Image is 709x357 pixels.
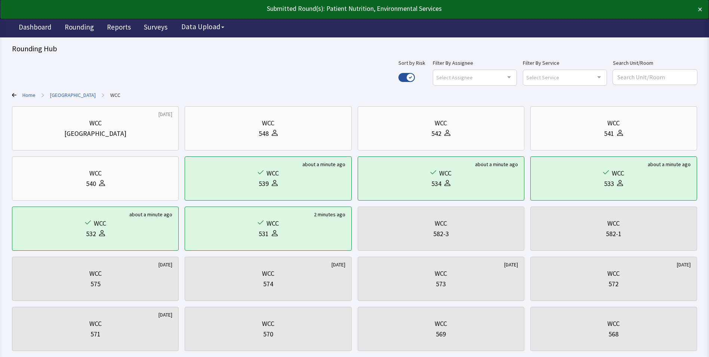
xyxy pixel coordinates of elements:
[504,261,518,268] div: [DATE]
[263,329,273,339] div: 570
[12,43,697,54] div: Rounding Hub
[262,268,274,279] div: WCC
[158,110,172,118] div: [DATE]
[436,329,446,339] div: 569
[439,168,451,178] div: WCC
[86,178,96,189] div: 540
[86,229,96,239] div: 532
[102,88,104,103] span: >
[332,261,345,268] div: [DATE]
[314,211,345,218] div: 2 minutes ago
[41,88,44,103] span: >
[526,73,559,82] span: Select Service
[608,279,619,289] div: 572
[50,91,96,99] a: Bridgeport Hospital
[259,178,269,189] div: 539
[475,161,518,168] div: about a minute ago
[7,3,633,14] div: Submitted Round(s): Patient Nutrition, Environmental Services
[431,178,441,189] div: 534
[612,168,624,178] div: WCC
[22,91,36,99] a: Home
[64,128,126,139] div: [GEOGRAPHIC_DATA]
[435,318,447,329] div: WCC
[607,318,620,329] div: WCC
[89,118,102,128] div: WCC
[436,73,473,82] span: Select Assignee
[259,128,269,139] div: 548
[89,268,102,279] div: WCC
[94,218,106,229] div: WCC
[90,329,101,339] div: 571
[263,279,273,289] div: 574
[431,128,441,139] div: 542
[606,229,622,239] div: 582-1
[648,161,691,168] div: about a minute ago
[435,268,447,279] div: WCC
[607,218,620,229] div: WCC
[604,178,614,189] div: 533
[138,19,173,37] a: Surveys
[158,261,172,268] div: [DATE]
[129,211,172,218] div: about a minute ago
[698,3,702,15] button: ×
[436,279,446,289] div: 573
[262,318,274,329] div: WCC
[613,70,697,85] input: Search Unit/Room
[90,279,101,289] div: 575
[677,261,691,268] div: [DATE]
[613,58,697,67] label: Search Unit/Room
[13,19,57,37] a: Dashboard
[523,58,607,67] label: Filter By Service
[177,20,229,34] button: Data Upload
[89,168,102,178] div: WCC
[59,19,99,37] a: Rounding
[607,268,620,279] div: WCC
[259,229,269,239] div: 531
[435,118,447,128] div: WCC
[266,218,279,229] div: WCC
[262,118,274,128] div: WCC
[101,19,136,37] a: Reports
[158,311,172,318] div: [DATE]
[89,318,102,329] div: WCC
[110,91,120,99] a: WCC
[435,218,447,229] div: WCC
[398,58,425,67] label: Sort by Risk
[433,229,449,239] div: 582-3
[433,58,517,67] label: Filter By Assignee
[608,329,619,339] div: 568
[266,168,279,178] div: WCC
[302,161,345,168] div: about a minute ago
[607,118,620,128] div: WCC
[604,128,614,139] div: 541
